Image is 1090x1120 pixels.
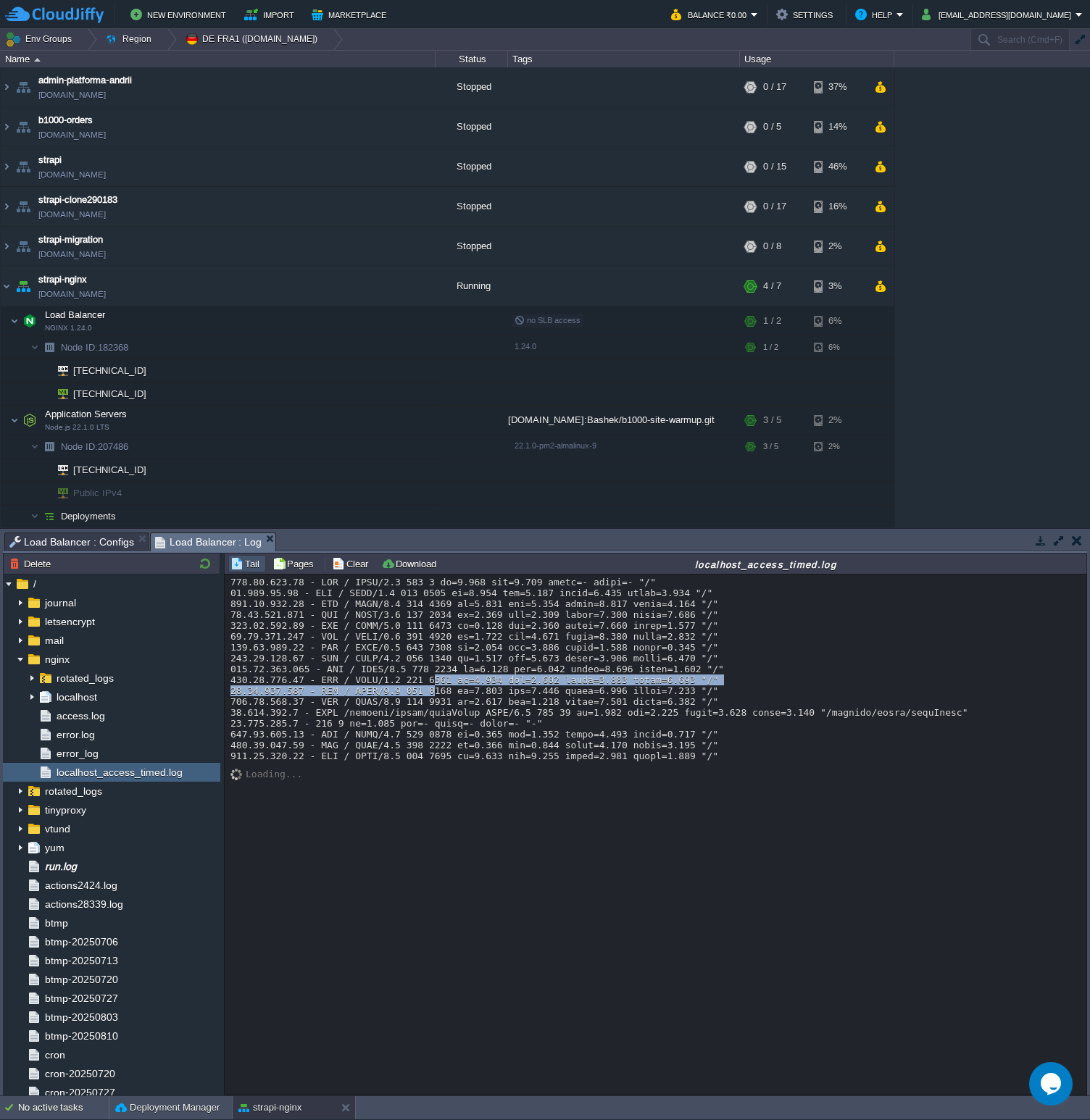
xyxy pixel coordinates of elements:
[39,482,48,504] img: AMDAwAAAACH5BAEAAAAALAAAAAABAAEAAAICRAEAOw==
[436,267,508,306] div: Running
[39,435,59,458] img: AMDAwAAAACH5BAEAAAAALAAAAAABAAEAAAICRAEAOw==
[238,1100,301,1115] button: strapi-nginx
[43,408,129,420] span: Application Servers
[42,785,104,798] a: rotated_logs
[814,67,861,106] div: 37%
[42,615,97,628] a: letsencrypt
[38,88,106,102] a: [DOMAIN_NAME]
[59,440,130,453] span: 207486
[72,388,149,399] a: [TECHNICAL_ID]
[763,336,778,359] div: 1 / 2
[20,406,40,435] img: AMDAwAAAACH5BAEAAAAALAAAAAABAAEAAAICRAEAOw==
[30,577,38,590] a: /
[38,233,103,247] span: strapi-migration
[54,728,97,741] a: error.log
[30,505,39,527] img: AMDAwAAAACH5BAEAAAAALAAAAAABAAEAAAICRAEAOw==
[42,973,120,986] span: btmp-20250720
[814,187,861,226] div: 16%
[814,147,861,186] div: 46%
[72,459,149,481] span: [TECHNICAL_ID]
[54,672,116,685] a: rotated_logs
[59,510,118,522] span: Deployments
[436,67,508,106] div: Stopped
[13,267,33,306] img: AMDAwAAAACH5BAEAAAAALAAAAAABAAEAAAICRAEAOw==
[42,860,79,873] a: run.log
[436,187,508,226] div: Stopped
[42,916,70,929] a: btmp
[42,822,72,835] span: vtund
[42,1029,120,1042] span: btmp-20250810
[776,6,837,23] button: Settings
[509,51,739,67] div: Tags
[814,435,861,458] div: 2%
[42,1011,120,1024] a: btmp-20250803
[1,267,12,306] img: AMDAwAAAACH5BAEAAAAALAAAAAABAAEAAAICRAEAOw==
[42,803,88,816] a: tinyproxy
[246,769,302,780] div: Loading...
[38,193,117,207] a: strapi-clone290183
[30,435,39,458] img: AMDAwAAAACH5BAEAAAAALAAAAAABAAEAAAICRAEAOw==
[61,441,98,452] span: Node ID:
[48,482,68,504] img: AMDAwAAAACH5BAEAAAAALAAAAAABAAEAAAICRAEAOw==
[72,383,149,405] span: [TECHNICAL_ID]
[814,107,861,146] div: 14%
[42,596,78,609] a: journal
[230,769,246,780] img: AMDAwAAAACH5BAEAAAAALAAAAAABAAEAAAICRAEAOw==
[38,153,62,167] a: strapi
[42,841,67,854] span: yum
[5,6,104,24] img: CloudJiffy
[39,359,48,382] img: AMDAwAAAACH5BAEAAAAALAAAAAABAAEAAAICRAEAOw==
[54,766,185,779] span: localhost_access_timed.log
[13,227,33,266] img: AMDAwAAAACH5BAEAAAAALAAAAAABAAEAAAICRAEAOw==
[230,557,264,570] button: Tail
[763,107,781,146] div: 0 / 5
[381,557,441,570] button: Download
[59,341,130,354] span: 182368
[763,306,781,335] div: 1 / 2
[38,207,106,222] a: [DOMAIN_NAME]
[72,365,149,376] a: [TECHNICAL_ID]
[763,267,781,306] div: 4 / 7
[130,6,230,23] button: New Environment
[244,6,299,23] button: Import
[42,992,120,1005] a: btmp-20250727
[43,309,107,321] span: Load Balancer
[38,167,106,182] a: [DOMAIN_NAME]
[54,747,101,760] a: error_log
[814,336,861,359] div: 6%
[10,306,19,335] img: AMDAwAAAACH5BAEAAAAALAAAAAABAAEAAAICRAEAOw==
[436,147,508,186] div: Stopped
[38,73,132,88] a: admin-platforma-andrii
[763,67,786,106] div: 0 / 17
[30,336,39,359] img: AMDAwAAAACH5BAEAAAAALAAAAAABAAEAAAICRAEAOw==
[814,306,861,335] div: 6%
[54,690,99,703] span: localhost
[38,287,106,301] a: [DOMAIN_NAME]
[38,247,106,262] a: [DOMAIN_NAME]
[1,147,12,186] img: AMDAwAAAACH5BAEAAAAALAAAAAABAAEAAAICRAEAOw==
[38,128,106,142] a: [DOMAIN_NAME]
[42,1067,117,1080] a: cron-20250720
[42,1086,117,1099] a: cron-20250727
[1,187,12,226] img: AMDAwAAAACH5BAEAAAAALAAAAAABAAEAAAICRAEAOw==
[42,653,72,666] span: nginx
[42,879,120,892] span: actions2424.log
[13,67,33,106] img: AMDAwAAAACH5BAEAAAAALAAAAAABAAEAAAICRAEAOw==
[42,898,125,911] a: actions28339.log
[814,227,861,266] div: 2%
[763,406,781,435] div: 3 / 5
[9,557,55,570] button: Delete
[312,6,391,23] button: Marketplace
[9,533,134,551] span: Load Balancer : Configs
[38,113,93,128] a: b1000-orders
